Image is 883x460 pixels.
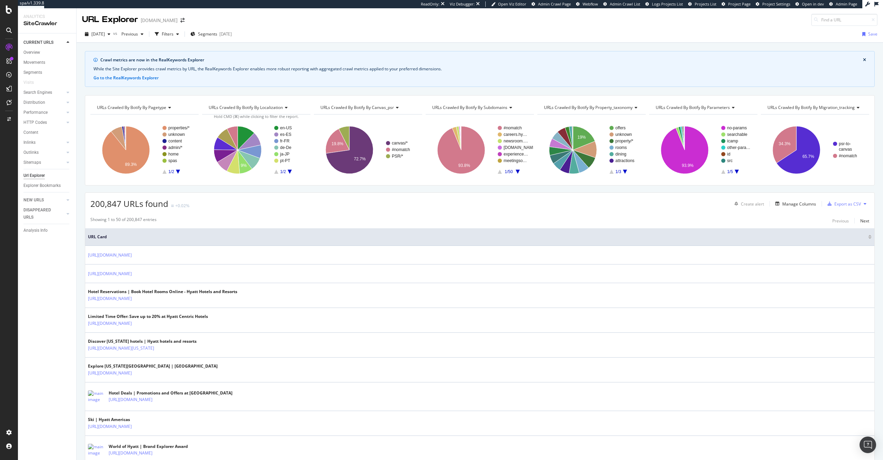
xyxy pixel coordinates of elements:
[727,158,733,163] text: src
[450,1,475,7] div: Viz Debugger:
[615,132,632,137] text: unknown
[773,200,816,208] button: Manage Columns
[23,59,71,66] a: Movements
[180,18,185,23] div: arrow-right-arrow-left
[426,120,533,180] svg: A chart.
[152,29,182,40] button: Filters
[90,120,198,180] svg: A chart.
[168,132,185,137] text: unknown
[802,1,824,7] span: Open in dev
[766,102,865,113] h4: URLs Crawled By Botify By migration_tracking
[23,182,61,189] div: Explorer Bookmarks
[198,31,217,37] span: Segments
[727,126,747,130] text: no-params
[762,1,790,7] span: Project Settings
[839,153,857,158] text: #nomatch
[88,423,132,430] a: [URL][DOMAIN_NAME]
[741,201,764,207] div: Create alert
[23,109,48,116] div: Performance
[732,198,764,209] button: Create alert
[88,370,132,377] a: [URL][DOMAIN_NAME]
[93,66,866,72] div: While the Site Explorer provides crawl metrics by URL, the RealKeywords Explorer enables more rob...
[756,1,790,7] a: Project Settings
[861,56,868,64] button: close banner
[88,320,132,327] a: [URL][DOMAIN_NAME]
[88,234,866,240] span: URL Card
[839,147,852,152] text: canvas
[314,120,421,180] svg: A chart.
[23,139,36,146] div: Inlinks
[88,338,197,344] div: Discover [US_STATE] hotels | Hyatt hotels and resorts
[241,163,247,168] text: 9%
[90,198,168,209] span: 200,847 URLs found
[537,120,645,180] svg: A chart.
[119,29,146,40] button: Previous
[577,135,586,140] text: 19%
[320,104,394,110] span: URLs Crawled By Botify By canvas_psr
[722,1,751,7] a: Project Page
[682,163,694,168] text: 93.9%
[544,104,633,110] span: URLs Crawled By Botify By property_taxonomy
[23,89,65,96] a: Search Engines
[168,139,182,143] text: content
[421,1,439,7] div: ReadOnly:
[319,102,416,113] h4: URLs Crawled By Botify By canvas_psr
[23,172,71,179] a: Url Explorer
[652,1,683,7] span: Logs Projects List
[23,14,71,20] div: Analytics
[727,145,750,150] text: other-para…
[811,14,877,26] input: Find a URL
[860,437,876,453] div: Open Intercom Messenger
[109,396,152,403] a: [URL][DOMAIN_NAME]
[207,102,304,113] h4: URLs Crawled By Botify By localization
[498,1,526,7] span: Open Viz Editor
[778,141,790,146] text: 34.3%
[839,141,851,146] text: psr-to-
[504,139,528,143] text: newsroom.…
[88,417,162,423] div: Ski | Hyatt Americas
[615,145,627,150] text: rooms
[829,1,857,7] a: Admin Page
[23,159,41,166] div: Sitemaps
[171,205,174,207] img: Equal
[23,119,47,126] div: HTTP Codes
[23,182,71,189] a: Explorer Bookmarks
[615,126,626,130] text: offers
[23,79,34,86] div: Visits
[82,29,113,40] button: [DATE]
[688,1,716,7] a: Projects List
[93,75,159,81] button: Go to the RealKeywords Explorer
[88,295,132,302] a: [URL][DOMAIN_NAME]
[834,201,861,207] div: Export as CSV
[209,104,283,110] span: URLs Crawled By Botify By localization
[23,109,65,116] a: Performance
[615,152,626,157] text: dining
[23,49,71,56] a: Overview
[202,120,310,180] svg: A chart.
[82,14,138,26] div: URL Explorer
[88,270,132,277] a: [URL][DOMAIN_NAME]
[392,141,408,146] text: canvas/*
[23,227,48,234] div: Analysis Info
[727,152,730,157] text: id
[23,149,65,156] a: Outlinks
[504,152,528,157] text: experience…
[85,51,875,87] div: info banner
[860,29,877,40] button: Save
[91,31,105,37] span: 2025 Oct. 14th
[23,159,65,166] a: Sitemaps
[88,444,105,456] img: main image
[175,203,189,209] div: +0.02%
[188,29,235,40] button: Segments[DATE]
[141,17,178,24] div: [DOMAIN_NAME]
[491,1,526,7] a: Open Viz Editor
[761,120,869,180] svg: A chart.
[23,69,71,76] a: Segments
[802,154,814,159] text: 65.7%
[23,99,45,106] div: Distribution
[280,139,290,143] text: fr-FR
